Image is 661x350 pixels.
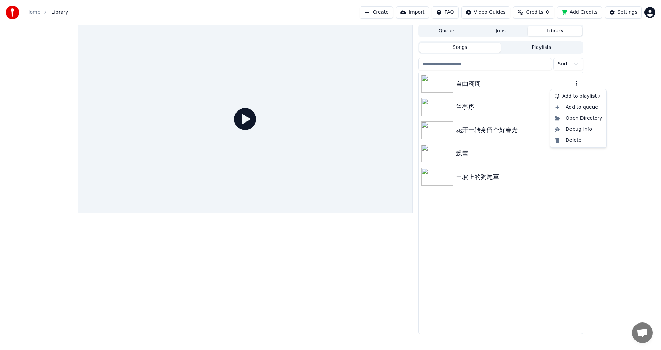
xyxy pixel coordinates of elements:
span: Credits [526,9,543,16]
div: Delete [552,135,605,146]
div: Settings [618,9,637,16]
nav: breadcrumb [26,9,68,16]
div: Add to queue [552,102,605,113]
img: youka [6,6,19,19]
button: FAQ [432,6,458,19]
button: Settings [605,6,642,19]
div: 自由翱翔 [456,79,573,88]
div: Open Directory [552,113,605,124]
button: Add Credits [557,6,602,19]
a: Open chat [632,322,653,343]
div: 花开一转身留个好春光 [456,125,580,135]
button: Import [396,6,429,19]
button: Credits0 [513,6,554,19]
span: Sort [558,61,568,67]
span: 0 [546,9,549,16]
button: Library [528,26,582,36]
button: Create [360,6,393,19]
button: Video Guides [461,6,510,19]
span: Library [51,9,68,16]
button: Songs [419,43,501,53]
button: Playlists [501,43,582,53]
div: 兰亭序 [456,102,580,112]
div: 土坡上的狗尾草 [456,172,580,182]
div: Debug Info [552,124,605,135]
div: 飘雪 [456,149,580,158]
a: Home [26,9,40,16]
div: Add to playlist [552,91,605,102]
button: Queue [419,26,474,36]
button: Jobs [474,26,528,36]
